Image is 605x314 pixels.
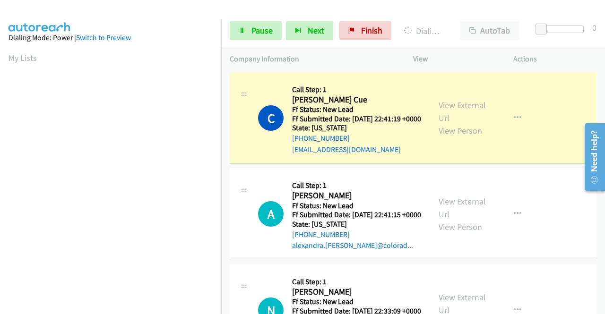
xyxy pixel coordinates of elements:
[9,52,37,63] a: My Lists
[439,100,486,123] a: View External Url
[292,190,421,201] h2: [PERSON_NAME]
[292,210,421,220] h5: Ff Submitted Date: [DATE] 22:41:15 +0000
[439,125,482,136] a: View Person
[292,145,401,154] a: [EMAIL_ADDRESS][DOMAIN_NAME]
[230,53,396,65] p: Company Information
[292,287,421,297] h2: [PERSON_NAME]
[413,53,496,65] p: View
[292,181,421,190] h5: Call Step: 1
[292,114,421,124] h5: Ff Submitted Date: [DATE] 22:41:19 +0000
[292,201,421,211] h5: Ff Status: New Lead
[292,123,421,133] h5: State: [US_STATE]
[292,277,421,287] h5: Call Step: 1
[578,119,605,195] iframe: Resource Center
[339,21,391,40] a: Finish
[76,33,131,42] a: Switch to Preview
[292,105,421,114] h5: Ff Status: New Lead
[292,134,350,143] a: [PHONE_NUMBER]
[513,53,596,65] p: Actions
[292,85,421,94] h5: Call Step: 1
[292,297,421,306] h5: Ff Status: New Lead
[230,21,282,40] a: Pause
[286,21,333,40] button: Next
[258,201,284,227] div: The call is yet to be attempted
[439,196,486,220] a: View External Url
[308,25,324,36] span: Next
[404,25,443,37] p: Dialing [PERSON_NAME] Cue
[592,21,596,34] div: 0
[292,94,421,105] h2: [PERSON_NAME] Cue
[258,201,284,227] h1: A
[540,25,584,33] div: Delay between calls (in seconds)
[292,220,421,229] h5: State: [US_STATE]
[439,221,482,232] a: View Person
[258,105,284,131] h1: C
[9,32,213,43] div: Dialing Mode: Power |
[292,230,350,239] a: [PHONE_NUMBER]
[460,21,519,40] button: AutoTab
[292,241,413,250] a: alexandra.[PERSON_NAME]@colorad...
[251,25,273,36] span: Pause
[361,25,382,36] span: Finish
